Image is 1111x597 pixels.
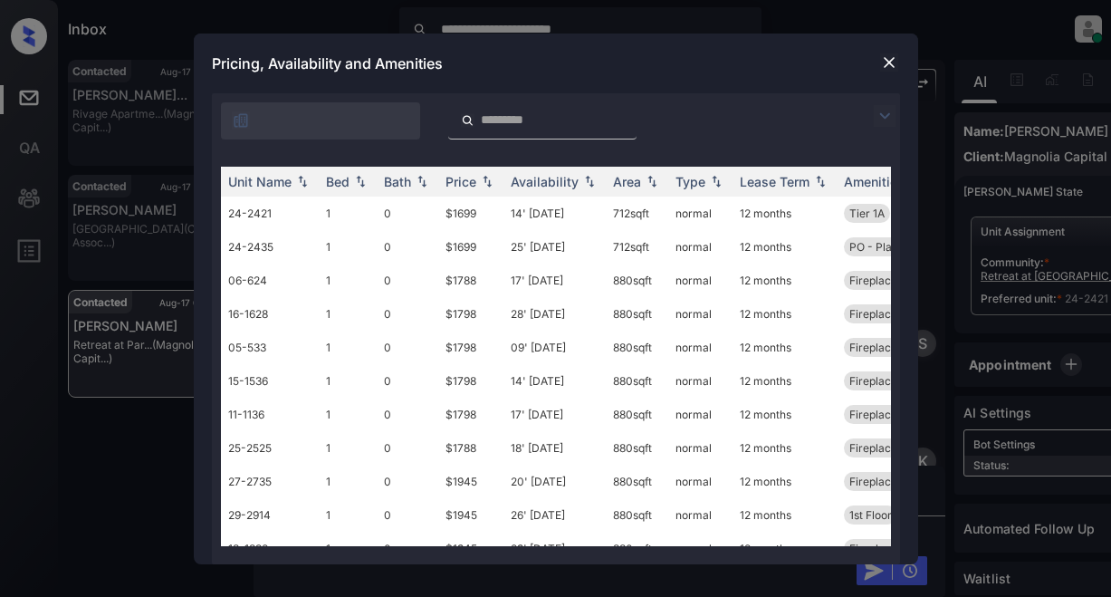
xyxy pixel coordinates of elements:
span: Fireplace [849,408,897,421]
td: 1 [319,532,377,565]
span: 1st Floor [849,508,892,522]
td: 29-2914 [221,498,319,532]
td: 12 months [733,197,837,230]
img: sorting [707,175,725,188]
td: 1 [319,398,377,431]
td: normal [668,331,733,364]
img: sorting [580,175,599,188]
td: 880 sqft [606,398,668,431]
td: normal [668,398,733,431]
div: Availability [511,174,579,189]
td: $1788 [438,264,503,297]
td: $1945 [438,498,503,532]
span: Fireplace [849,542,897,555]
td: 0 [377,331,438,364]
td: normal [668,197,733,230]
td: $1798 [438,331,503,364]
td: 1 [319,230,377,264]
td: 0 [377,297,438,331]
td: normal [668,465,733,498]
td: 28' [DATE] [503,297,606,331]
div: Type [675,174,705,189]
img: sorting [643,175,661,188]
td: 12 months [733,364,837,398]
td: $1945 [438,532,503,565]
td: normal [668,364,733,398]
td: 12 months [733,398,837,431]
td: 0 [377,532,438,565]
td: 14' [DATE] [503,197,606,230]
img: sorting [478,175,496,188]
td: $1788 [438,431,503,465]
td: 0 [377,364,438,398]
td: 880 sqft [606,264,668,297]
td: 18-1832 [221,532,319,565]
div: Amenities [844,174,905,189]
td: 0 [377,230,438,264]
td: $1798 [438,398,503,431]
td: 0 [377,197,438,230]
td: 06-624 [221,264,319,297]
td: 880 sqft [606,297,668,331]
td: 0 [377,498,438,532]
td: 880 sqft [606,532,668,565]
td: 05-533 [221,331,319,364]
td: normal [668,532,733,565]
td: 1 [319,431,377,465]
td: 12 months [733,498,837,532]
td: 12 months [733,532,837,565]
td: 12 months [733,264,837,297]
td: 12 months [733,465,837,498]
div: Unit Name [228,174,292,189]
td: 0 [377,431,438,465]
td: 880 sqft [606,431,668,465]
span: Tier 1A [849,207,885,220]
td: 880 sqft [606,465,668,498]
span: Fireplace [849,341,897,354]
td: 1 [319,331,377,364]
div: Pricing, Availability and Amenities [194,34,918,93]
td: 26' [DATE] [503,498,606,532]
td: 09' [DATE] [503,331,606,364]
td: 12 months [733,431,837,465]
td: 880 sqft [606,364,668,398]
td: normal [668,264,733,297]
td: $1945 [438,465,503,498]
td: 29' [DATE] [503,532,606,565]
div: Lease Term [740,174,809,189]
td: 17' [DATE] [503,398,606,431]
td: 1 [319,498,377,532]
td: 880 sqft [606,331,668,364]
td: $1699 [438,230,503,264]
td: 11-1136 [221,398,319,431]
div: Bath [384,174,411,189]
td: 24-2421 [221,197,319,230]
span: Fireplace [849,441,897,455]
td: 0 [377,264,438,297]
td: 14' [DATE] [503,364,606,398]
td: 712 sqft [606,197,668,230]
td: $1699 [438,197,503,230]
span: Fireplace [849,274,897,287]
td: 0 [377,398,438,431]
span: Fireplace [849,307,897,321]
div: Price [445,174,476,189]
div: Area [613,174,641,189]
td: 12 months [733,331,837,364]
td: 1 [319,264,377,297]
td: normal [668,431,733,465]
img: sorting [811,175,829,188]
img: sorting [351,175,369,188]
td: 18' [DATE] [503,431,606,465]
td: normal [668,230,733,264]
td: $1798 [438,297,503,331]
td: 0 [377,465,438,498]
span: Fireplace [849,374,897,388]
img: sorting [413,175,431,188]
td: 15-1536 [221,364,319,398]
td: 1 [319,297,377,331]
img: close [880,53,898,72]
td: 712 sqft [606,230,668,264]
td: 1 [319,364,377,398]
td: 24-2435 [221,230,319,264]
